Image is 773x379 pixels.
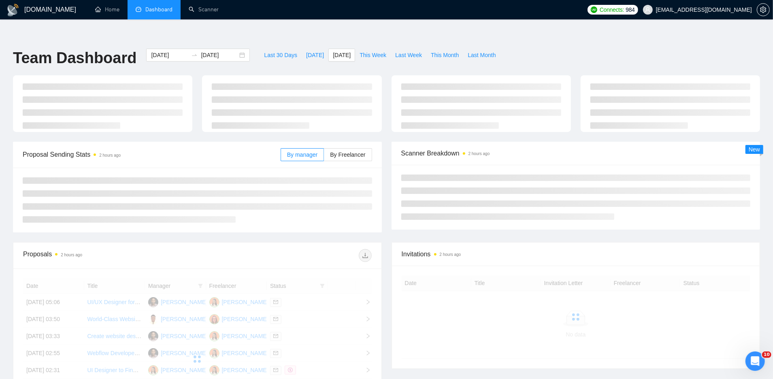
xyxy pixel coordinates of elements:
[264,51,297,60] span: Last 30 Days
[426,49,463,62] button: This Month
[745,351,765,371] iframe: Intercom live chat
[23,249,197,262] div: Proposals
[99,153,121,158] time: 2 hours ago
[61,253,82,257] time: 2 hours ago
[626,5,635,14] span: 984
[391,49,426,62] button: Last Week
[333,51,351,60] span: [DATE]
[260,49,302,62] button: Last 30 Days
[757,3,770,16] button: setting
[591,6,597,13] img: upwork-logo.png
[6,4,19,17] img: logo
[189,6,219,13] a: searchScanner
[762,351,771,358] span: 10
[463,49,500,62] button: Last Month
[23,149,281,160] span: Proposal Sending Stats
[306,51,324,60] span: [DATE]
[302,49,328,62] button: [DATE]
[330,151,365,158] span: By Freelancer
[749,146,760,153] span: New
[440,252,461,257] time: 2 hours ago
[287,151,317,158] span: By manager
[145,6,172,13] span: Dashboard
[402,249,750,259] span: Invitations
[355,49,391,62] button: This Week
[645,7,651,13] span: user
[95,6,119,13] a: homeHome
[191,52,198,58] span: to
[468,51,496,60] span: Last Month
[151,51,188,60] input: Start date
[401,148,751,158] span: Scanner Breakdown
[13,49,136,68] h1: Team Dashboard
[201,51,238,60] input: End date
[136,6,141,12] span: dashboard
[468,151,490,156] time: 2 hours ago
[757,6,770,13] a: setting
[395,51,422,60] span: Last Week
[191,52,198,58] span: swap-right
[328,49,355,62] button: [DATE]
[431,51,459,60] span: This Month
[600,5,624,14] span: Connects:
[360,51,386,60] span: This Week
